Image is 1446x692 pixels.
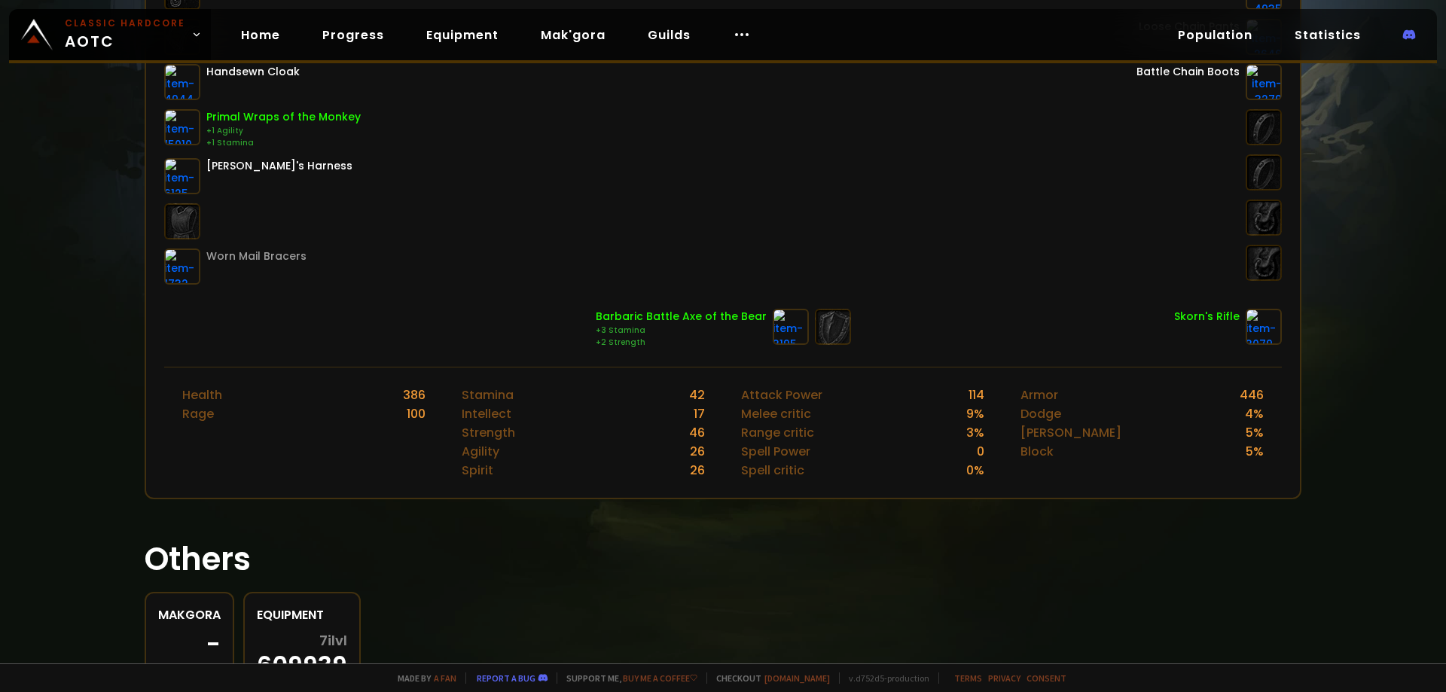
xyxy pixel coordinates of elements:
[310,20,396,50] a: Progress
[257,633,347,677] div: 609939
[462,461,493,480] div: Spirit
[690,461,705,480] div: 26
[462,423,515,442] div: Strength
[414,20,511,50] a: Equipment
[257,605,347,624] div: Equipment
[557,672,697,684] span: Support me,
[407,404,426,423] div: 100
[529,20,618,50] a: Mak'gora
[145,535,1301,583] h1: Others
[477,672,535,684] a: Report a bug
[596,309,767,325] div: Barbaric Battle Axe of the Bear
[966,461,984,480] div: 0 %
[319,633,347,648] span: 7 ilvl
[158,633,221,656] div: -
[243,592,361,690] a: Equipment7ilvl609939
[164,109,200,145] img: item-15010
[206,248,307,264] div: Worn Mail Bracers
[158,605,221,624] div: Makgora
[1246,309,1282,345] img: item-3079
[977,442,984,461] div: 0
[954,672,982,684] a: Terms
[988,672,1020,684] a: Privacy
[434,672,456,684] a: a fan
[636,20,703,50] a: Guilds
[1240,386,1264,404] div: 446
[1027,672,1066,684] a: Consent
[1246,64,1282,100] img: item-3279
[1246,423,1264,442] div: 5 %
[403,386,426,404] div: 386
[182,404,214,423] div: Rage
[966,404,984,423] div: 9 %
[1283,20,1373,50] a: Statistics
[773,309,809,345] img: item-3195
[182,386,222,404] div: Health
[623,672,697,684] a: Buy me a coffee
[966,423,984,442] div: 3 %
[206,64,300,80] div: Handsewn Cloak
[1245,404,1264,423] div: 4 %
[1246,442,1264,461] div: 5 %
[596,325,767,337] div: +3 Stamina
[1020,404,1061,423] div: Dodge
[839,672,929,684] span: v. d752d5 - production
[741,423,814,442] div: Range critic
[206,137,361,149] div: +1 Stamina
[1166,20,1264,50] a: Population
[1174,309,1240,325] div: Skorn's Rifle
[462,442,499,461] div: Agility
[164,248,200,285] img: item-1732
[741,386,822,404] div: Attack Power
[694,404,705,423] div: 17
[596,337,767,349] div: +2 Strength
[741,442,810,461] div: Spell Power
[206,109,361,125] div: Primal Wraps of the Monkey
[689,423,705,442] div: 46
[764,672,830,684] a: [DOMAIN_NAME]
[206,125,361,137] div: +1 Agility
[9,9,211,60] a: Classic HardcoreAOTC
[689,386,705,404] div: 42
[65,17,185,53] span: AOTC
[1020,386,1058,404] div: Armor
[741,404,811,423] div: Melee critic
[145,592,234,690] a: Makgora-
[706,672,830,684] span: Checkout
[164,64,200,100] img: item-4944
[741,461,804,480] div: Spell critic
[65,17,185,30] small: Classic Hardcore
[1020,442,1054,461] div: Block
[229,20,292,50] a: Home
[462,404,511,423] div: Intellect
[690,442,705,461] div: 26
[462,386,514,404] div: Stamina
[1020,423,1121,442] div: [PERSON_NAME]
[389,672,456,684] span: Made by
[206,158,352,174] div: [PERSON_NAME]'s Harness
[164,158,200,194] img: item-6125
[1136,64,1240,80] div: Battle Chain Boots
[969,386,984,404] div: 114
